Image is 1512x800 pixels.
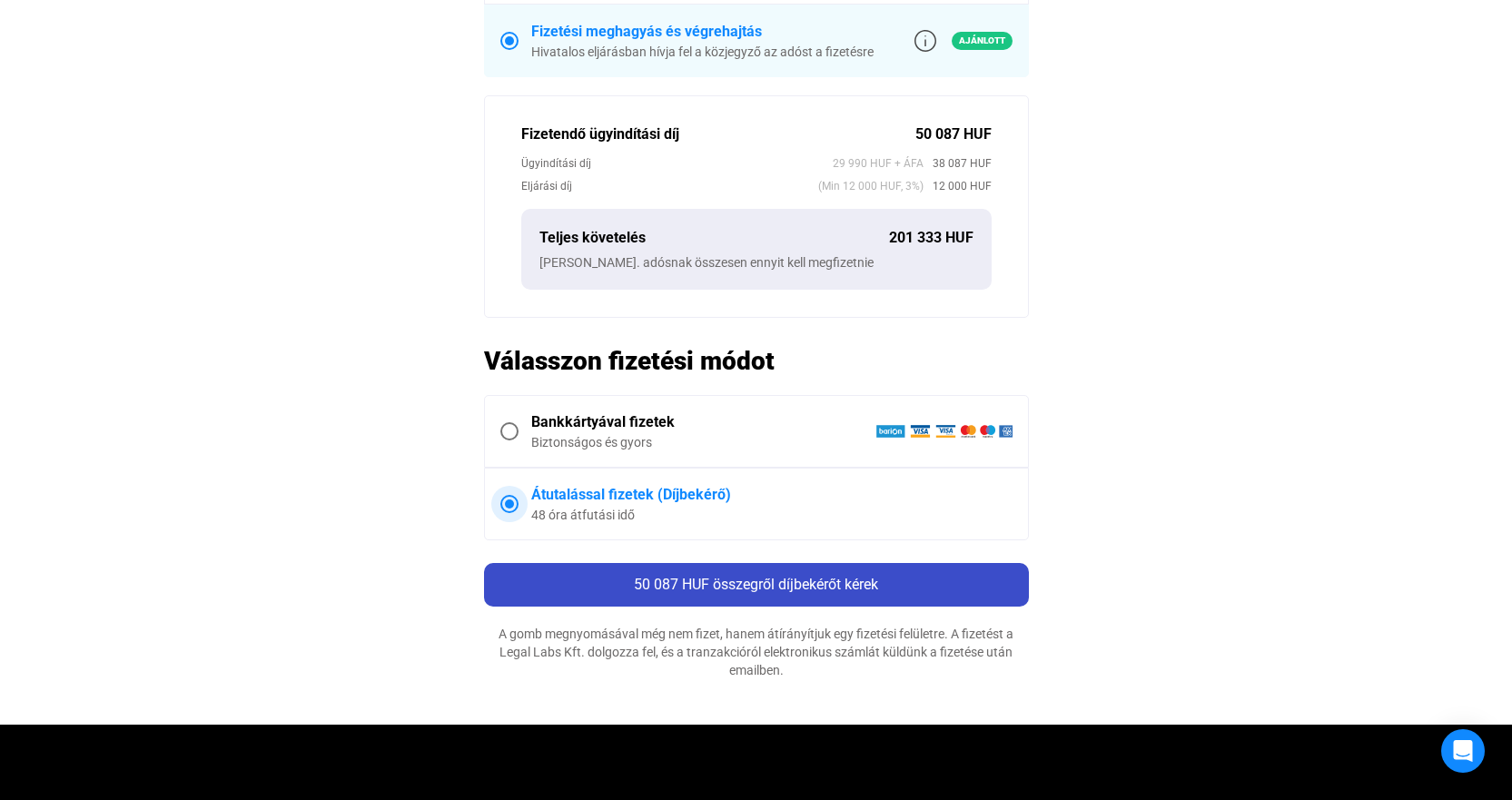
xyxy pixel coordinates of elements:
div: Teljes követelés [539,227,889,249]
div: Átutalással fizetek (Díjbekérő) [531,484,1013,506]
div: A gomb megnyomásával még nem fizet, hanem átírányítjuk egy fizetési felületre. A fizetést a Legal... [484,625,1029,679]
div: [PERSON_NAME]. adósnak összesen ennyit kell megfizetnie [539,253,973,272]
span: (Min 12 000 HUF, 3%) [818,177,924,195]
h2: Válasszon fizetési módot [484,345,1029,377]
div: 201 333 HUF [889,227,973,249]
div: Bankkártyával fizetek [531,411,875,433]
img: barion [875,424,1013,439]
div: Ügyindítási díj [521,154,833,173]
span: 38 087 HUF [924,154,992,173]
div: Open Intercom Messenger [1441,729,1485,773]
button: 50 087 HUF összegről díjbekérőt kérek [484,563,1029,607]
span: 50 087 HUF összegről díjbekérőt kérek [634,576,878,593]
span: 29 990 HUF + ÁFA [833,154,924,173]
span: 12 000 HUF [924,177,992,195]
span: Ajánlott [952,32,1013,50]
a: info-grey-outlineAjánlott [914,30,1013,52]
div: Hivatalos eljárásban hívja fel a közjegyző az adóst a fizetésre [531,43,874,61]
div: Biztonságos és gyors [531,433,875,451]
img: info-grey-outline [914,30,936,52]
div: 48 óra átfutási idő [531,506,1013,524]
div: Fizetési meghagyás és végrehajtás [531,21,874,43]
div: 50 087 HUF [915,123,992,145]
div: Eljárási díj [521,177,818,195]
div: Fizetendő ügyindítási díj [521,123,915,145]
